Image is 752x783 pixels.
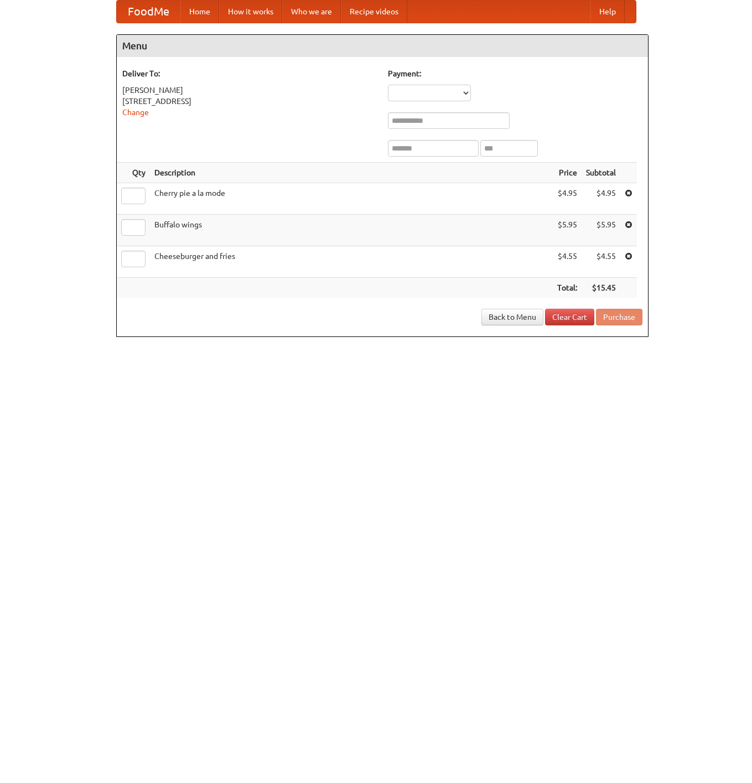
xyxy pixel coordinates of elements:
h5: Deliver To: [122,68,377,79]
a: Recipe videos [341,1,407,23]
th: $15.45 [582,278,620,298]
td: $4.55 [553,246,582,278]
td: Cherry pie a la mode [150,183,553,215]
td: $5.95 [553,215,582,246]
a: Help [590,1,625,23]
a: How it works [219,1,282,23]
th: Total: [553,278,582,298]
td: Buffalo wings [150,215,553,246]
div: [PERSON_NAME] [122,85,377,96]
td: $4.95 [582,183,620,215]
a: Back to Menu [481,309,543,325]
button: Purchase [596,309,642,325]
th: Description [150,163,553,183]
td: Cheeseburger and fries [150,246,553,278]
th: Qty [117,163,150,183]
a: Who we are [282,1,341,23]
th: Price [553,163,582,183]
a: FoodMe [117,1,180,23]
h5: Payment: [388,68,642,79]
a: Home [180,1,219,23]
td: $4.55 [582,246,620,278]
td: $5.95 [582,215,620,246]
div: [STREET_ADDRESS] [122,96,377,107]
a: Clear Cart [545,309,594,325]
td: $4.95 [553,183,582,215]
th: Subtotal [582,163,620,183]
a: Change [122,108,149,117]
h4: Menu [117,35,648,57]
